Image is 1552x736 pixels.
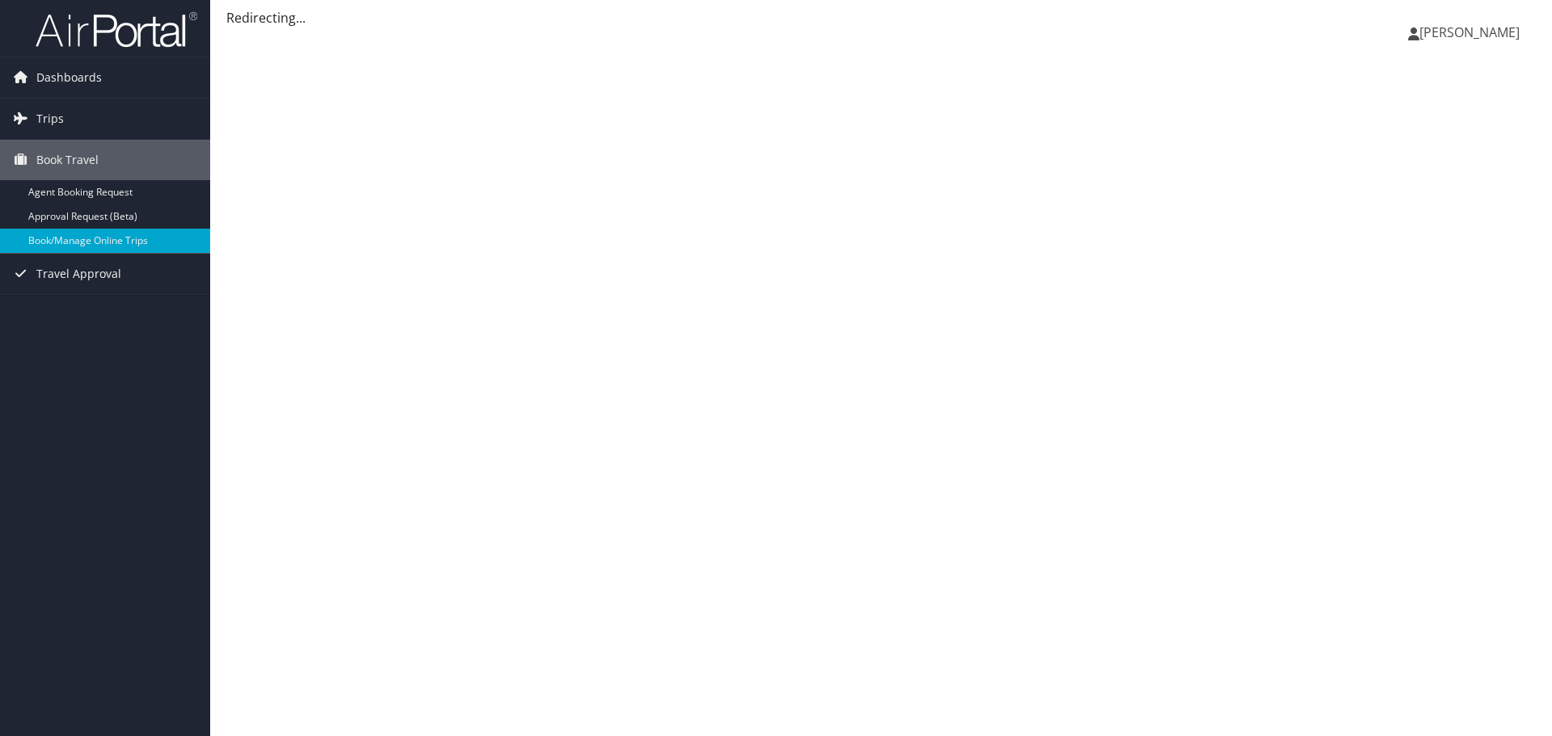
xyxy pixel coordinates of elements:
[36,254,121,294] span: Travel Approval
[226,8,1536,27] div: Redirecting...
[36,99,64,139] span: Trips
[1419,23,1520,41] span: [PERSON_NAME]
[36,57,102,98] span: Dashboards
[36,140,99,180] span: Book Travel
[36,11,197,48] img: airportal-logo.png
[1408,8,1536,57] a: [PERSON_NAME]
